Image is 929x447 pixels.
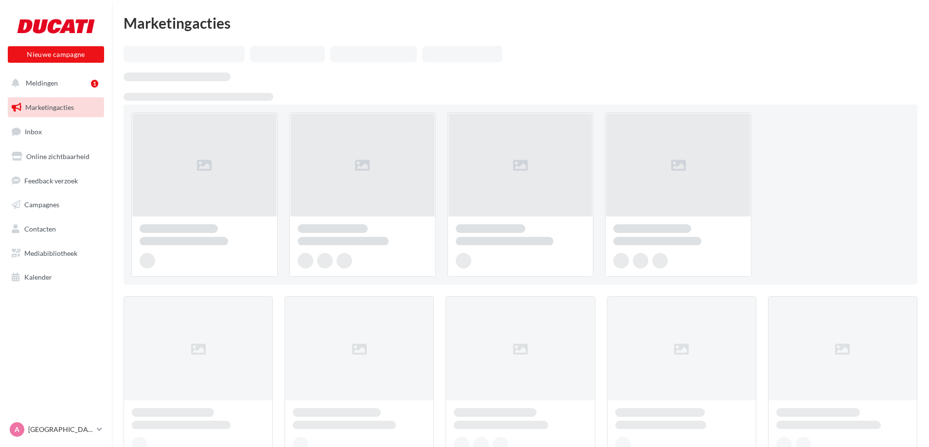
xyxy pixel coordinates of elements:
button: Meldingen 1 [6,73,102,93]
div: 1 [91,80,98,88]
a: Campagnes [6,195,106,215]
span: Campagnes [24,200,59,209]
span: Marketingacties [25,103,74,111]
span: Feedback verzoek [24,176,78,184]
p: [GEOGRAPHIC_DATA] [28,425,93,434]
span: Online zichtbaarheid [26,152,89,161]
span: Contacten [24,225,56,233]
span: Kalender [24,273,52,281]
a: Inbox [6,121,106,142]
a: Feedback verzoek [6,171,106,191]
a: Mediabibliotheek [6,243,106,264]
a: Online zichtbaarheid [6,146,106,167]
span: Meldingen [26,79,58,87]
span: A [15,425,19,434]
span: Inbox [25,127,42,136]
a: Marketingacties [6,97,106,118]
span: Mediabibliotheek [24,249,77,257]
a: A [GEOGRAPHIC_DATA] [8,420,104,439]
div: Marketingacties [124,16,917,30]
button: Nieuwe campagne [8,46,104,63]
a: Kalender [6,267,106,287]
a: Contacten [6,219,106,239]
